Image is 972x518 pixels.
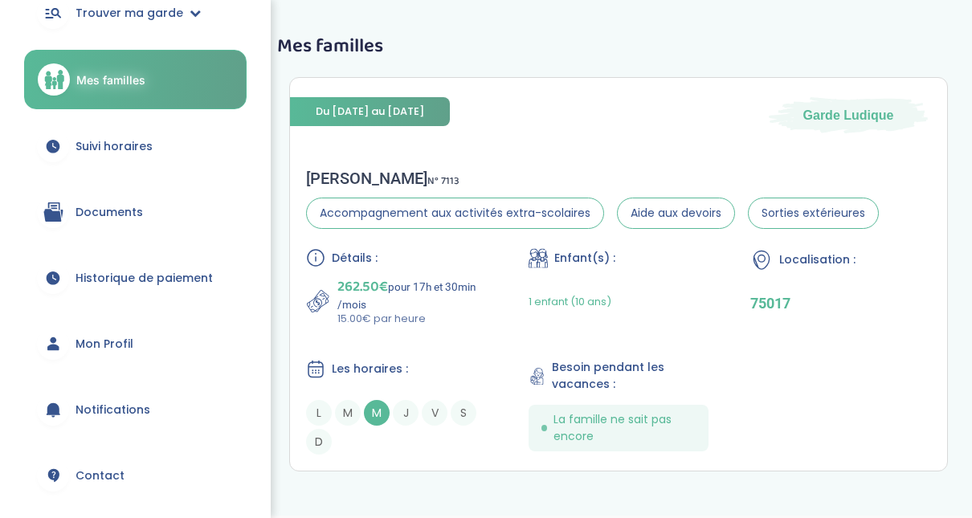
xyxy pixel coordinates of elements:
[337,311,487,327] p: 15.00€ par heure
[554,250,615,267] span: Enfant(s) :
[529,294,611,309] span: 1 enfant (10 ans)
[306,198,604,229] span: Accompagnement aux activités extra-scolaires
[750,295,931,312] p: 75017
[332,361,408,377] span: Les horaires :
[803,107,894,124] span: Garde Ludique
[76,336,133,353] span: Mon Profil
[422,400,447,426] span: V
[552,359,709,393] span: Besoin pendant les vacances :
[24,183,247,241] a: Documents
[617,198,735,229] span: Aide aux devoirs
[337,275,487,311] p: pour 17h et 30min /mois
[427,173,459,190] span: N° 7113
[335,400,361,426] span: M
[337,275,388,298] span: 262.50€
[76,270,213,287] span: Historique de paiement
[76,5,183,22] span: Trouver ma garde
[76,204,143,221] span: Documents
[76,138,153,155] span: Suivi horaires
[76,467,125,484] span: Contact
[24,249,247,307] a: Historique de paiement
[306,429,332,455] span: D
[76,402,150,418] span: Notifications
[24,50,247,109] a: Mes familles
[24,117,247,175] a: Suivi horaires
[779,251,856,268] span: Localisation :
[332,250,378,267] span: Détails :
[306,400,332,426] span: L
[290,97,450,125] span: Du [DATE] au [DATE]
[553,411,696,445] span: La famille ne sait pas encore
[306,169,879,188] div: [PERSON_NAME]
[24,381,247,438] a: Notifications
[24,447,247,504] a: Contact
[76,71,145,88] span: Mes familles
[364,400,390,426] span: M
[24,315,247,373] a: Mon Profil
[451,400,476,426] span: S
[393,400,419,426] span: J
[748,198,879,229] span: Sorties extérieures
[277,36,960,57] h3: Mes familles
